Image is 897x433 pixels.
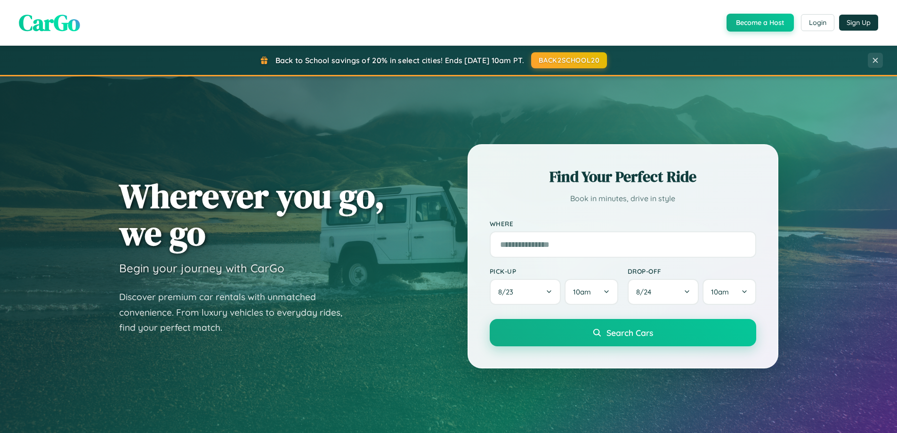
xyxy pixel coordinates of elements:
span: 10am [573,287,591,296]
span: 8 / 23 [498,287,518,296]
p: Book in minutes, drive in style [490,192,756,205]
h2: Find Your Perfect Ride [490,166,756,187]
span: CarGo [19,7,80,38]
button: Become a Host [727,14,794,32]
span: 10am [711,287,729,296]
h1: Wherever you go, we go [119,177,385,252]
label: Where [490,220,756,228]
button: 8/24 [628,279,699,305]
button: Sign Up [839,15,878,31]
label: Drop-off [628,267,756,275]
button: 10am [703,279,756,305]
button: Login [801,14,834,31]
p: Discover premium car rentals with unmatched convenience. From luxury vehicles to everyday rides, ... [119,289,355,335]
span: Search Cars [606,327,653,338]
button: BACK2SCHOOL20 [531,52,607,68]
button: 10am [565,279,618,305]
button: 8/23 [490,279,561,305]
label: Pick-up [490,267,618,275]
button: Search Cars [490,319,756,346]
span: Back to School savings of 20% in select cities! Ends [DATE] 10am PT. [275,56,524,65]
h3: Begin your journey with CarGo [119,261,284,275]
span: 8 / 24 [636,287,656,296]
